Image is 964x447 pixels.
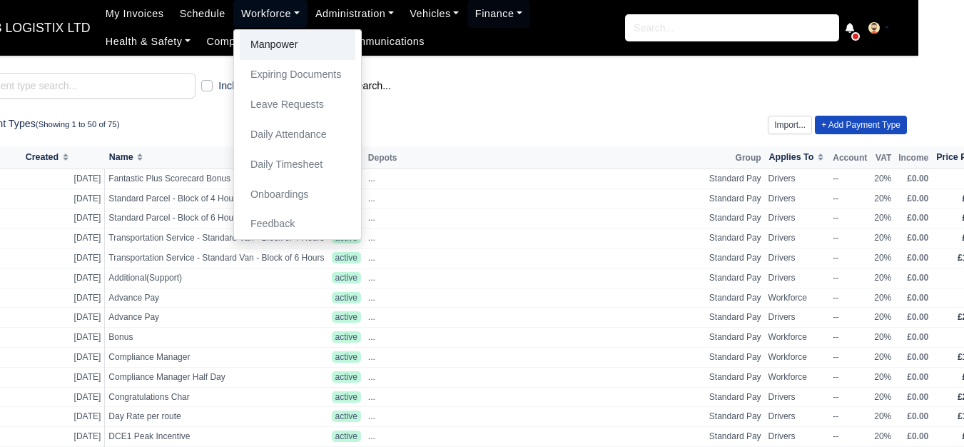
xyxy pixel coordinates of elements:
[871,146,895,169] th: VAT
[368,431,375,443] span: ...
[907,372,928,382] span: £0.00
[871,407,895,427] td: 20%
[335,28,433,56] a: Communications
[829,169,871,189] td: --
[368,311,375,323] span: ...
[871,308,895,328] td: 20%
[108,193,324,205] span: Standard Parcel - Block of 4 Hours
[871,248,895,268] td: 20%
[368,292,375,304] span: ...
[332,391,361,403] span: active
[765,189,830,209] td: Drivers
[706,308,765,328] td: Standard Pay
[368,212,375,224] span: ...
[706,407,765,427] td: Standard Pay
[871,427,895,447] td: 20%
[907,293,928,303] span: £0.00
[108,371,324,383] span: Compliance Manager Half Day
[871,189,895,209] td: 20%
[765,268,830,288] td: Drivers
[332,371,361,383] span: active
[98,28,199,56] a: Health & Safety
[829,367,871,387] td: --
[871,367,895,387] td: 20%
[765,169,830,189] td: Drivers
[907,332,928,342] span: £0.00
[871,387,895,407] td: 20%
[829,407,871,427] td: --
[706,228,765,248] td: Standard Pay
[706,169,765,189] td: Standard Pay
[108,411,324,423] span: Day Rate per route
[765,228,830,248] td: Drivers
[108,252,324,264] span: Transportation Service - Standard Van - Block of 6 Hours
[907,253,928,263] span: £0.00
[368,252,375,264] span: ...
[108,431,324,443] span: DCE1 Peak Incentive
[109,152,133,162] span: Name
[907,273,928,283] span: £0.00
[768,150,826,165] button: Applies To
[829,347,871,367] td: --
[280,28,335,56] a: Reports
[706,328,765,348] td: Standard Pay
[368,371,375,383] span: ...
[332,292,361,303] span: active
[706,268,765,288] td: Standard Pay
[829,387,871,407] td: --
[108,232,324,244] span: Transportation Service - Standard Van - Block of 4 Hours
[240,30,355,60] a: Manpower
[240,60,355,90] a: Expiring Documents
[368,351,375,363] span: ...
[365,146,706,169] th: Depots
[108,150,146,165] button: Name
[829,209,871,228] td: --
[625,14,839,41] input: Search...
[706,288,765,308] td: Standard Pay
[332,411,361,422] span: active
[893,378,964,447] iframe: Chat Widget
[108,331,324,343] span: Bonus
[765,328,830,348] td: Workforce
[706,347,765,367] td: Standard Pay
[895,146,932,169] th: Income
[765,308,830,328] td: Drivers
[332,252,361,263] span: active
[706,367,765,387] td: Standard Pay
[706,427,765,447] td: Standard Pay
[871,328,895,348] td: 20%
[240,209,355,239] a: Feedback
[332,351,361,363] span: active
[332,331,361,343] span: active
[829,328,871,348] td: --
[765,427,830,447] td: Drivers
[829,308,871,328] td: --
[108,292,324,304] span: Advance Pay
[706,387,765,407] td: Standard Pay
[706,189,765,209] td: Standard Pay
[368,272,375,284] span: ...
[108,351,324,363] span: Compliance Manager
[829,228,871,248] td: --
[368,411,375,423] span: ...
[240,90,355,120] a: Leave Requests
[907,213,928,223] span: £0.00
[240,120,355,150] a: Daily Attendance
[706,209,765,228] td: Standard Pay
[706,248,765,268] td: Standard Pay
[769,152,814,162] span: Applies To
[765,248,830,268] td: Drivers
[871,288,895,308] td: 20%
[108,391,324,403] span: Congratulations Char
[765,387,830,407] td: Drivers
[829,288,871,308] td: --
[332,311,361,323] span: active
[765,209,830,228] td: Drivers
[907,352,928,362] span: £0.00
[240,150,355,180] a: Daily Timesheet
[815,116,907,134] a: + Add Payment Type
[768,116,812,134] button: Import...
[829,146,871,169] th: Account
[368,391,375,403] span: ...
